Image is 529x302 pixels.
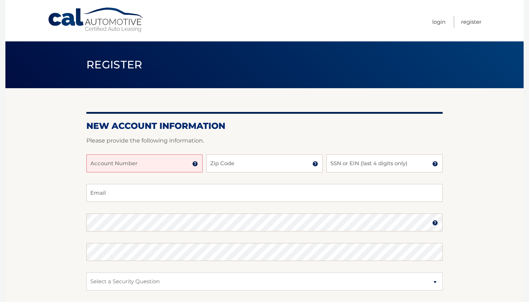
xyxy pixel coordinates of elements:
[432,161,438,167] img: tooltip.svg
[432,16,446,28] a: Login
[461,16,481,28] a: Register
[86,154,203,172] input: Account Number
[48,7,145,33] a: Cal Automotive
[86,136,443,146] p: Please provide the following information.
[86,121,443,131] h2: New Account Information
[86,58,143,71] span: Register
[312,161,318,167] img: tooltip.svg
[326,154,443,172] input: SSN or EIN (last 4 digits only)
[86,184,443,202] input: Email
[432,220,438,226] img: tooltip.svg
[192,161,198,167] img: tooltip.svg
[206,154,322,172] input: Zip Code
